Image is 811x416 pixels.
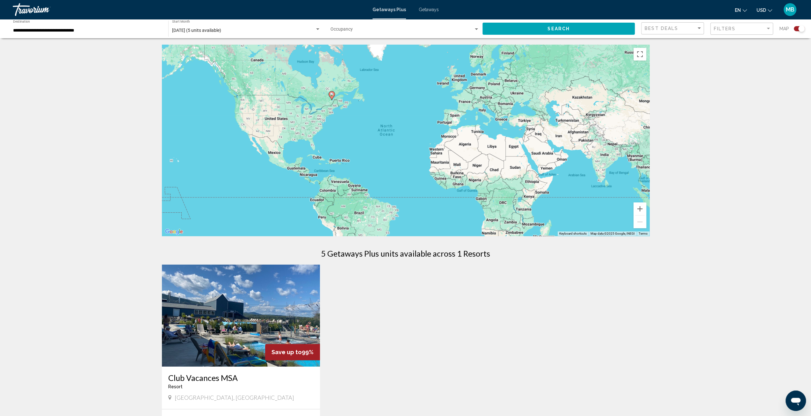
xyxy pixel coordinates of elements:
span: USD [757,8,766,13]
span: Map data ©2025 Google, INEGI [590,232,635,235]
mat-select: Sort by [645,26,702,31]
a: Getaways [419,7,439,12]
a: Club Vacances MSA [168,373,314,383]
a: Getaways Plus [373,7,406,12]
span: Resort [168,384,183,389]
button: Change currency [757,5,772,15]
span: [DATE] (5 units available) [172,28,221,33]
span: Save up to [272,349,302,355]
button: Zoom out [634,215,646,228]
span: Best Deals [645,26,678,31]
a: Open this area in Google Maps (opens a new window) [163,228,185,236]
span: MB [786,6,794,13]
button: Filter [710,22,773,35]
span: Map [779,24,789,33]
span: Search [547,26,570,32]
img: Google [163,228,185,236]
span: Filters [714,26,735,31]
button: Change language [735,5,747,15]
span: en [735,8,741,13]
a: Terms [639,232,648,235]
img: 2621O01X.jpg [162,265,320,367]
h1: 5 Getaways Plus units available across 1 Resorts [321,249,490,258]
button: User Menu [782,3,798,16]
button: Toggle fullscreen view [634,48,646,61]
button: Keyboard shortcuts [559,231,587,236]
iframe: Button to launch messaging window [786,390,806,411]
span: [GEOGRAPHIC_DATA], [GEOGRAPHIC_DATA] [175,394,294,401]
button: Search [482,23,635,34]
button: Zoom in [634,202,646,215]
div: 99% [265,344,320,360]
a: Travorium [13,3,366,16]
